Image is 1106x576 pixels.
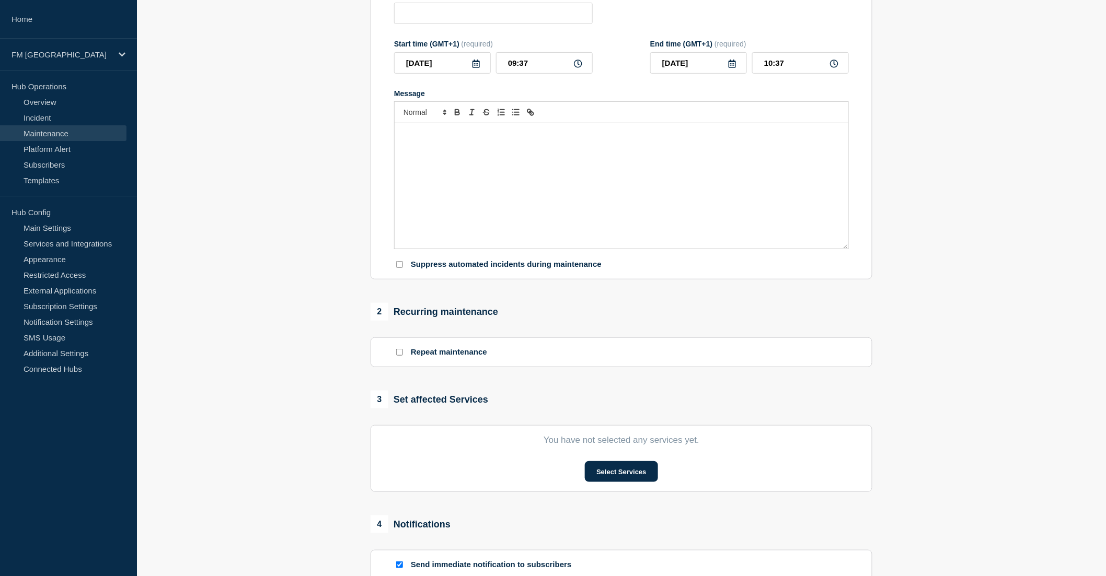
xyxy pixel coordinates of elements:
input: HH:MM [752,52,849,74]
p: FM [GEOGRAPHIC_DATA] [11,50,112,59]
input: Send immediate notification to subscribers [396,561,403,568]
input: Repeat maintenance [396,349,403,356]
button: Toggle italic text [465,106,479,119]
p: You have not selected any services yet. [394,435,849,445]
input: Title [394,3,593,24]
button: Select Services [585,461,658,482]
div: Message [394,89,849,98]
div: Start time (GMT+1) [394,40,593,48]
input: Suppress automated incidents during maintenance [396,261,403,268]
div: Set affected Services [371,391,488,408]
div: Message [395,123,848,249]
div: End time (GMT+1) [650,40,849,48]
input: YYYY-MM-DD [650,52,747,74]
div: Notifications [371,515,451,533]
input: HH:MM [496,52,593,74]
span: (required) [462,40,493,48]
button: Toggle strikethrough text [479,106,494,119]
button: Toggle bulleted list [509,106,523,119]
div: Recurring maintenance [371,303,498,321]
input: YYYY-MM-DD [394,52,491,74]
span: 3 [371,391,388,408]
span: (required) [715,40,746,48]
button: Toggle ordered list [494,106,509,119]
p: Repeat maintenance [411,347,487,357]
p: Suppress automated incidents during maintenance [411,260,602,269]
span: 2 [371,303,388,321]
span: 4 [371,515,388,533]
span: Font size [399,106,450,119]
button: Toggle bold text [450,106,465,119]
p: Send immediate notification to subscribers [411,560,578,570]
button: Toggle link [523,106,538,119]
